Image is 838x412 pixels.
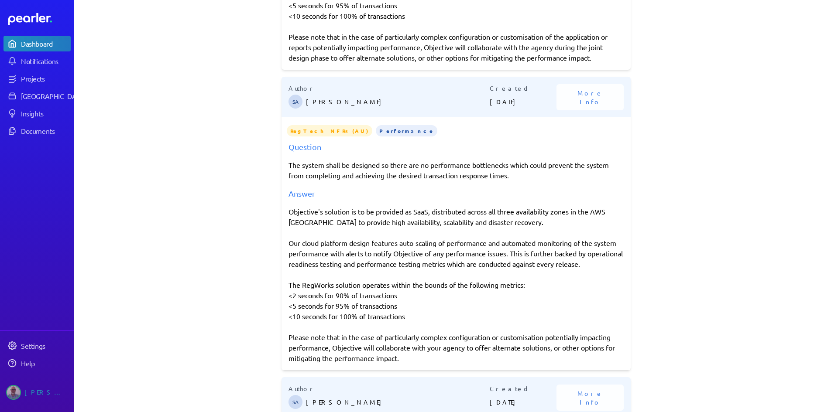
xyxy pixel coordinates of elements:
div: Projects [21,74,70,83]
p: The system shall be designed so there are no performance bottlenecks which could prevent the syst... [288,160,624,180]
a: Projects [3,71,71,86]
a: [GEOGRAPHIC_DATA] [3,88,71,104]
a: Help [3,355,71,371]
div: [PERSON_NAME] [24,385,68,400]
div: Objective's solution is to be provided as SaaS, distributed across all three availability zones i... [288,206,624,363]
img: Jason Riches [6,385,21,400]
div: Insights [21,109,70,118]
div: [GEOGRAPHIC_DATA] [21,92,86,100]
p: Created [490,384,557,393]
a: Documents [3,123,71,139]
div: Help [21,359,70,368]
p: [PERSON_NAME] [306,93,490,110]
p: [PERSON_NAME] [306,393,490,411]
a: Settings [3,338,71,354]
p: Created [490,84,557,93]
a: Insights [3,106,71,121]
span: RegTech NFRs (AU) [287,125,372,136]
a: Jason Riches's photo[PERSON_NAME] [3,381,71,403]
div: Dashboard [21,39,70,48]
button: More Info [556,385,624,411]
div: Question [288,141,624,153]
span: More Info [567,389,613,406]
span: More Info [567,89,613,106]
p: [DATE] [490,393,557,411]
p: Author [288,84,490,93]
a: Notifications [3,53,71,69]
p: Author [288,384,490,393]
div: Notifications [21,57,70,65]
span: Steve Ackermann [288,395,302,409]
a: Dashboard [8,13,71,25]
span: Steve Ackermann [288,95,302,109]
div: Answer [288,187,624,199]
div: Documents [21,126,70,135]
a: Dashboard [3,36,71,51]
div: Settings [21,341,70,350]
button: More Info [556,84,624,110]
p: [DATE] [490,93,557,110]
span: Performance [376,125,437,136]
